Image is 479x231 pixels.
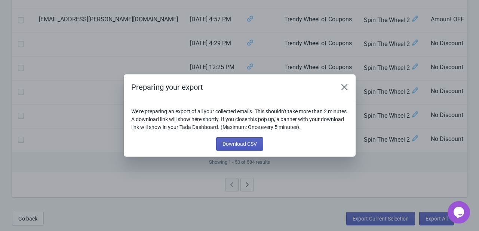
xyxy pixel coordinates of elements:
[131,82,330,92] h2: Preparing your export
[222,141,257,147] span: Download CSV
[448,201,472,224] iframe: chat widget
[131,108,348,131] p: We're preparing an export of all your collected emails. This shouldn't take more than 2 minutes. ...
[216,137,263,151] button: Download CSV
[338,80,351,94] button: Close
